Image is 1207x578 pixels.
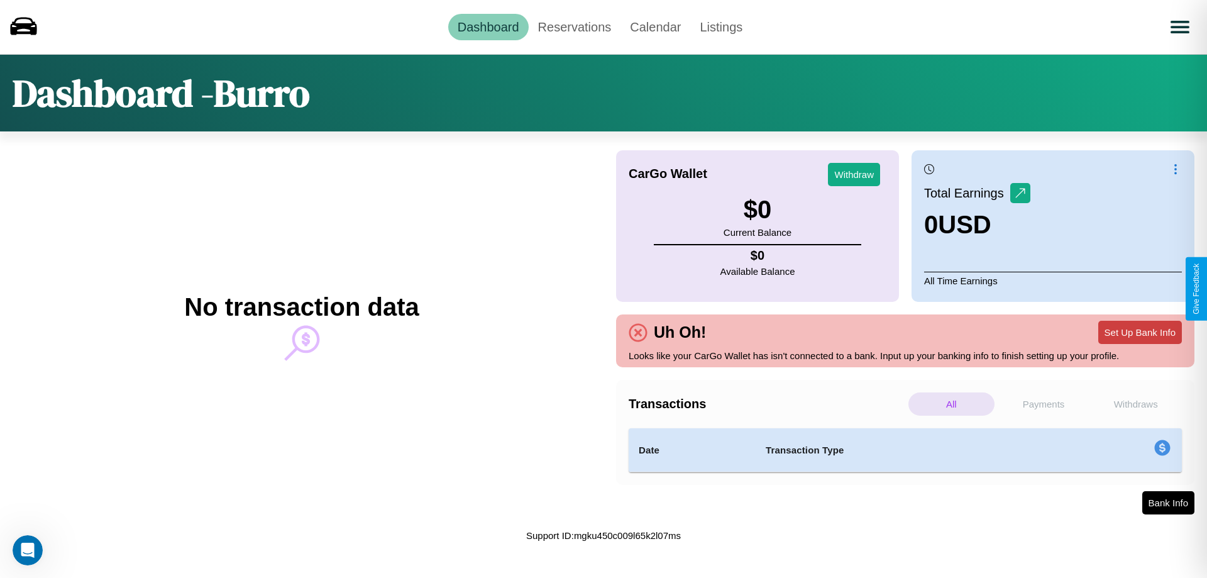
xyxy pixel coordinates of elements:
[529,14,621,40] a: Reservations
[526,527,681,544] p: Support ID: mgku450c009l65k2l07ms
[629,397,905,411] h4: Transactions
[720,248,795,263] h4: $ 0
[724,224,791,241] p: Current Balance
[13,67,310,119] h1: Dashboard - Burro
[629,347,1182,364] p: Looks like your CarGo Wallet has isn't connected to a bank. Input up your banking info to finish ...
[720,263,795,280] p: Available Balance
[629,167,707,181] h4: CarGo Wallet
[1001,392,1087,416] p: Payments
[639,443,746,458] h4: Date
[629,428,1182,472] table: simple table
[1098,321,1182,344] button: Set Up Bank Info
[724,196,791,224] h3: $ 0
[924,211,1030,239] h3: 0 USD
[1142,491,1194,514] button: Bank Info
[620,14,690,40] a: Calendar
[1093,392,1179,416] p: Withdraws
[828,163,880,186] button: Withdraw
[184,293,419,321] h2: No transaction data
[13,535,43,565] iframe: Intercom live chat
[648,323,712,342] h4: Uh Oh!
[1192,264,1201,314] div: Give Feedback
[766,443,1051,458] h4: Transaction Type
[924,272,1182,289] p: All Time Earnings
[448,14,529,40] a: Dashboard
[924,182,1010,204] p: Total Earnings
[1162,9,1198,45] button: Open menu
[690,14,752,40] a: Listings
[908,392,995,416] p: All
